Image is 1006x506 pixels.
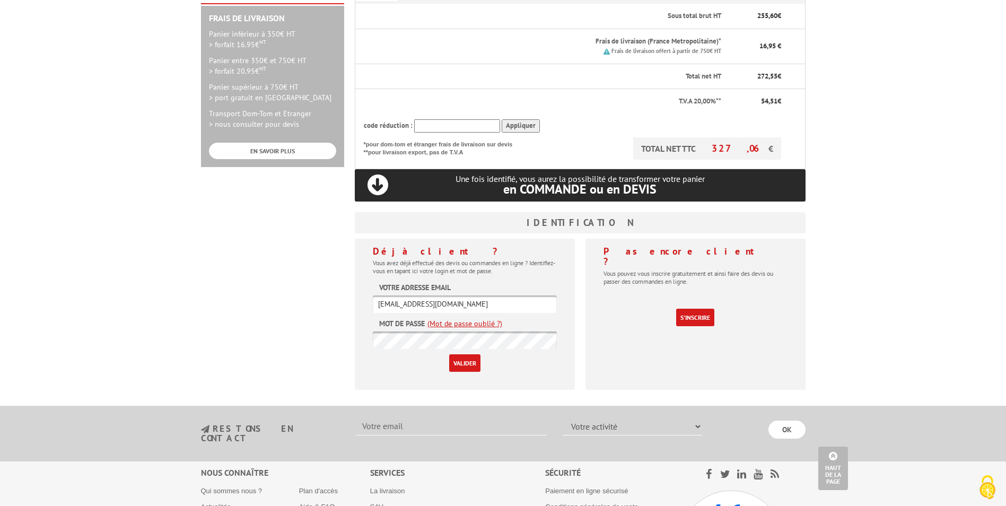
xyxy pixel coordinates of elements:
a: S'inscrire [676,309,714,326]
div: Sécurité [545,467,678,479]
span: 327,06 [712,142,768,154]
a: Qui sommes nous ? [201,487,263,495]
div: Services [370,467,546,479]
p: Panier supérieur à 750€ HT [209,82,336,103]
th: Sous total brut HT [398,4,723,29]
p: TOTAL NET TTC € [633,137,781,160]
p: Vous avez déjà effectué des devis ou commandes en ligne ? Identifiez-vous en tapant ici votre log... [373,259,557,275]
p: *pour dom-tom et étranger frais de livraison sur devis **pour livraison export, pas de T.V.A [364,137,523,157]
input: Valider [449,354,480,372]
span: > port gratuit en [GEOGRAPHIC_DATA] [209,93,331,102]
a: La livraison [370,487,405,495]
span: > nous consulter pour devis [209,119,299,129]
label: Mot de passe [379,318,425,329]
div: Nous connaître [201,467,370,479]
input: Votre email [356,417,547,435]
p: Vous pouvez vous inscrire gratuitement et ainsi faire des devis ou passer des commandes en ligne. [603,269,788,285]
button: Cookies (fenêtre modale) [969,470,1006,506]
img: picto.png [603,48,610,55]
label: Votre adresse email [379,282,451,293]
a: Haut de la page [818,447,848,490]
span: > forfait 20.95€ [209,66,266,76]
p: Transport Dom-Tom et Etranger [209,108,336,129]
p: Une fois identifié, vous aurez la possibilité de transformer votre panier [355,174,806,196]
h2: Frais de Livraison [209,14,336,23]
h4: Pas encore client ? [603,246,788,267]
a: (Mot de passe oublié ?) [427,318,502,329]
span: code réduction : [364,121,413,130]
p: € [731,72,781,82]
h4: Déjà client ? [373,246,557,257]
a: Plan d'accès [299,487,338,495]
p: € [731,11,781,21]
sup: HT [259,38,266,46]
h3: Identification [355,212,806,233]
span: 54,51 [761,97,777,106]
span: 272,55 [757,72,777,81]
span: 255,60 [757,11,777,20]
input: Appliquer [502,119,540,133]
p: Frais de livraison (France Metropolitaine)* [406,37,722,47]
a: EN SAVOIR PLUS [209,143,336,159]
p: Total net HT [364,72,722,82]
span: en COMMANDE ou en DEVIS [503,181,657,197]
sup: HT [259,65,266,72]
span: 16,95 € [759,41,781,50]
p: € [731,97,781,107]
span: > forfait 16.95€ [209,40,266,49]
p: Panier entre 350€ et 750€ HT [209,55,336,76]
img: Cookies (fenêtre modale) [974,474,1001,501]
img: newsletter.jpg [201,425,209,434]
p: T.V.A 20,00%** [364,97,722,107]
input: OK [768,421,806,439]
h3: restons en contact [201,424,340,443]
small: Frais de livraison offert à partir de 750€ HT [611,47,721,55]
p: Panier inférieur à 350€ HT [209,29,336,50]
a: Paiement en ligne sécurisé [545,487,628,495]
